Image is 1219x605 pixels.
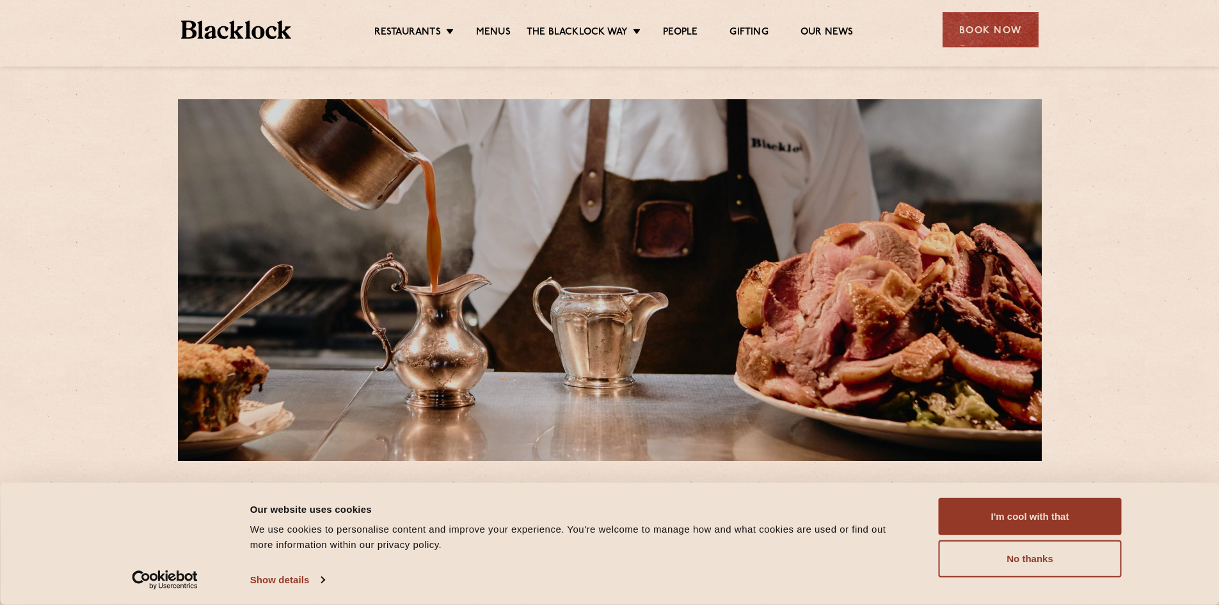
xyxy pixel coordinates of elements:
[109,570,221,590] a: Usercentrics Cookiebot - opens in a new window
[250,501,910,517] div: Our website uses cookies
[939,498,1122,535] button: I'm cool with that
[250,522,910,553] div: We use cookies to personalise content and improve your experience. You're welcome to manage how a...
[250,570,324,590] a: Show details
[939,540,1122,577] button: No thanks
[181,20,292,39] img: BL_Textured_Logo-footer-cropped.svg
[801,26,854,40] a: Our News
[374,26,441,40] a: Restaurants
[943,12,1039,47] div: Book Now
[663,26,697,40] a: People
[527,26,628,40] a: The Blacklock Way
[476,26,511,40] a: Menus
[729,26,768,40] a: Gifting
